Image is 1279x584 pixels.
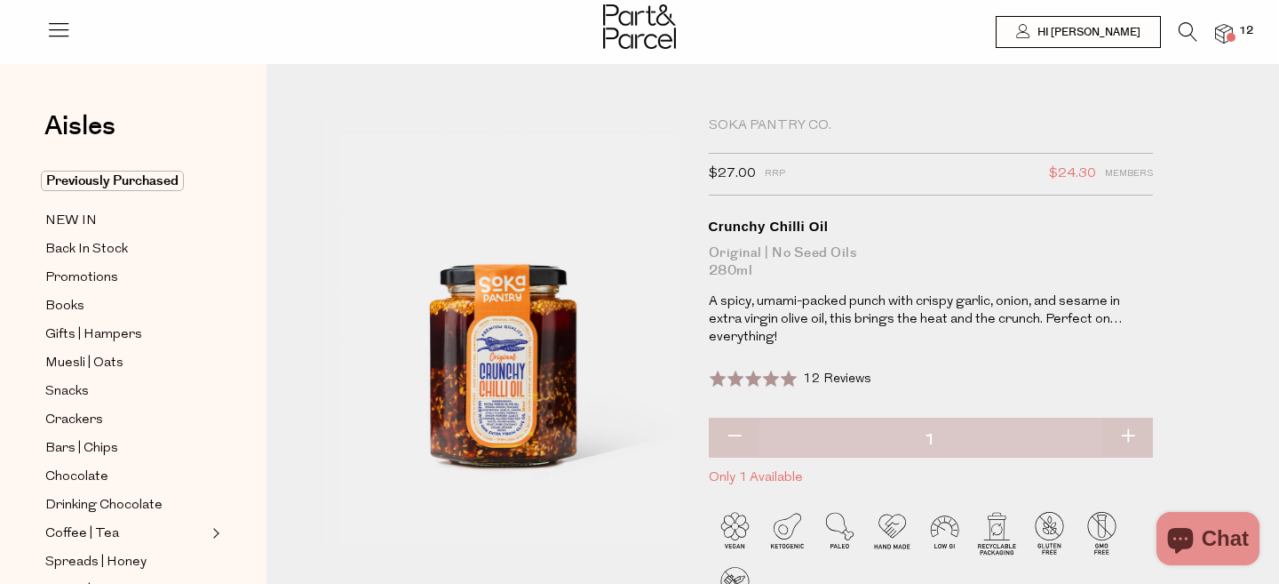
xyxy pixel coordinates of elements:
a: Aisles [44,113,115,157]
span: Muesli | Oats [45,353,123,374]
p: A spicy, umami-packed punch with crispy garlic, onion, and sesame in extra virgin olive oil, this... [709,293,1153,347]
span: $24.30 [1049,163,1096,186]
img: P_P-ICONS-Live_Bec_V11_Ketogenic.svg [761,507,814,559]
span: 12 [1235,23,1258,39]
span: 12 Reviews [803,372,871,386]
span: Spreads | Honey [45,552,147,573]
div: Crunchy Chilli Oil [709,218,1153,236]
img: P_P-ICONS-Live_Bec_V11_Recyclable_Packaging.svg [971,507,1023,559]
a: Spreads | Honey [45,551,207,573]
button: Expand/Collapse Coffee | Tea [208,523,220,544]
a: Drinking Chocolate [45,494,207,516]
a: Previously Purchased [45,171,207,192]
img: Part&Parcel [603,4,676,49]
img: P_P-ICONS-Live_Bec_V11_Low_Gi.svg [918,507,971,559]
a: Back In Stock [45,238,207,260]
inbox-online-store-chat: Shopify online store chat [1151,512,1265,570]
span: $27.00 [709,163,756,186]
span: Bars | Chips [45,438,118,460]
span: Hi [PERSON_NAME] [1033,25,1140,40]
img: Crunchy Chilli Oil [320,117,682,545]
a: Muesli | Oats [45,352,207,374]
span: RRP [765,163,785,186]
img: P_P-ICONS-Live_Bec_V11_Paleo.svg [814,507,866,559]
div: Soka Pantry Co. [709,117,1153,135]
img: P_P-ICONS-Live_Bec_V11_Handmade.svg [866,507,918,559]
span: Previously Purchased [41,171,184,191]
span: Only 1 Available [709,467,1153,490]
img: P_P-ICONS-Live_Bec_V11_GMO_Free.svg [1076,507,1128,559]
span: Promotions [45,268,118,289]
div: Original | No Seed Oils 280ml [709,244,1153,280]
a: Gifts | Hampers [45,324,207,346]
span: Coffee | Tea [45,524,119,545]
a: 12 [1215,24,1233,43]
a: Chocolate [45,466,207,488]
span: Aisles [44,107,115,146]
a: Bars | Chips [45,437,207,460]
a: Promotions [45,267,207,289]
img: P_P-ICONS-Live_Bec_V11_Vegan.svg [709,507,761,559]
span: Drinking Chocolate [45,495,163,516]
span: Snacks [45,381,89,403]
img: P_P-ICONS-Live_Bec_V11_Gluten_Free.svg [1023,507,1076,559]
a: Crackers [45,409,207,431]
a: NEW IN [45,210,207,232]
a: Books [45,295,207,317]
a: Snacks [45,380,207,403]
a: Hi [PERSON_NAME] [996,16,1161,48]
input: QTY Crunchy Chilli Oil [709,418,1153,462]
span: NEW IN [45,211,97,232]
span: Back In Stock [45,239,128,260]
span: Books [45,296,84,317]
a: Coffee | Tea [45,523,207,545]
span: Chocolate [45,467,108,488]
span: Gifts | Hampers [45,324,142,346]
span: Crackers [45,410,103,431]
span: Members [1105,163,1153,186]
